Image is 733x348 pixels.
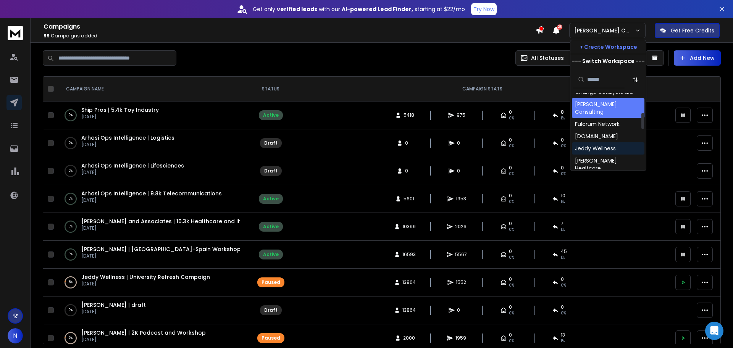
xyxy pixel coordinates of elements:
p: [DATE] [81,253,240,259]
p: [DATE] [81,169,184,176]
a: [PERSON_NAME] | [GEOGRAPHIC_DATA]-Spain Workshop Campaign 16.5k [81,245,286,253]
img: logo [8,26,23,40]
p: [DATE] [81,114,159,120]
span: 0 [509,137,512,143]
span: 0% [509,282,514,288]
div: Active [263,196,279,202]
div: [PERSON_NAME] Consulting [575,100,641,116]
p: [DATE] [81,309,146,315]
span: 0 [509,221,512,227]
span: 0% [509,227,514,233]
td: 0%[PERSON_NAME] | [GEOGRAPHIC_DATA]-Spain Workshop Campaign 16.5k[DATE] [57,241,248,269]
span: 10399 [402,224,416,230]
div: Active [263,112,279,118]
span: 13864 [402,279,416,285]
span: 1 % [561,338,565,344]
span: 0 [561,304,564,310]
p: 0 % [69,139,73,147]
span: 1 % [561,115,565,121]
div: [DOMAIN_NAME] [575,132,618,140]
p: Campaigns added [44,33,536,39]
span: 0 [561,137,564,143]
span: 0 [561,165,564,171]
h1: Campaigns [44,22,536,31]
p: + Create Workspace [580,43,637,51]
span: 0 [509,248,512,255]
span: 0 [509,193,512,199]
span: 0 [509,332,512,338]
span: 5601 [404,196,414,202]
span: 0% [509,310,514,316]
div: Open Intercom Messenger [705,322,723,340]
span: 975 [457,112,465,118]
span: 1953 [456,196,466,202]
td: 0%Arhasi Ops Intelligence | Logistics[DATE] [57,129,248,157]
span: 0% [561,310,566,316]
td: 0%Arhasi Ops Intelligence | 9.8k Telecommunications[DATE] [57,185,248,213]
a: Ship Pros | 5.4k Toy Industry [81,106,159,114]
span: 0% [509,199,514,205]
a: [PERSON_NAME] | draft [81,301,146,309]
p: [DATE] [81,225,240,231]
span: 1552 [456,279,466,285]
button: + Create Workspace [570,40,646,54]
div: Jeddy Wellness [575,145,616,152]
span: 0 % [561,282,566,288]
span: 0 [405,168,413,174]
span: 0% [509,171,514,177]
span: 0% [509,338,514,344]
a: [PERSON_NAME] and Associates | 10.3k Healthcare and life sciences C level [81,217,291,225]
span: 2000 [403,335,415,341]
button: Get Free Credits [655,23,720,38]
th: STATUS [248,77,294,101]
td: 0%[PERSON_NAME] | draft[DATE] [57,296,248,324]
p: [DATE] [81,337,206,343]
div: Paused [262,335,280,341]
p: All Statuses [531,54,564,62]
span: 0 [561,276,564,282]
a: Arhasi Ops Intelligence | Logistics [81,134,174,142]
div: [PERSON_NAME] Healtcare [575,157,641,172]
p: [DATE] [81,197,222,203]
span: 2026 [455,224,467,230]
div: Fulcrum Network [575,120,620,128]
p: Get only with our starting at $22/mo [253,5,465,13]
td: 0%Ship Pros | 5.4k Toy Industry[DATE] [57,101,248,129]
span: 0 [509,109,512,115]
span: 0 [405,140,413,146]
a: Arhasi Ops Intelligence | Lifesciences [81,162,184,169]
th: CAMPAIGN NAME [57,77,248,101]
span: 13864 [402,307,416,313]
div: Draft [264,140,278,146]
button: N [8,328,23,343]
div: Active [263,224,279,230]
strong: AI-powered Lead Finder, [342,5,413,13]
span: 0% [561,171,566,177]
div: Draft [264,307,278,313]
span: 45 [561,248,567,255]
span: 0 [457,140,465,146]
span: 0 [457,168,465,174]
p: 2 % [69,334,73,342]
span: Jeddy Wellness | University Refresh Campaign [81,273,210,281]
a: [PERSON_NAME] | 2K Podcast and Workshop [81,329,206,337]
span: 16593 [402,251,416,258]
p: 0 % [69,251,73,258]
div: Draft [264,168,278,174]
p: 0 % [69,111,73,119]
p: Try Now [473,5,494,13]
p: [DATE] [81,142,174,148]
span: 0 [457,307,465,313]
span: 0% [509,115,514,121]
p: 5 % [69,279,73,286]
span: Arhasi Ops Intelligence | 9.8k Telecommunications [81,190,222,197]
button: Add New [674,50,721,66]
td: 5%Jeddy Wellness | University Refresh Campaign[DATE] [57,269,248,296]
span: 0% [509,255,514,261]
